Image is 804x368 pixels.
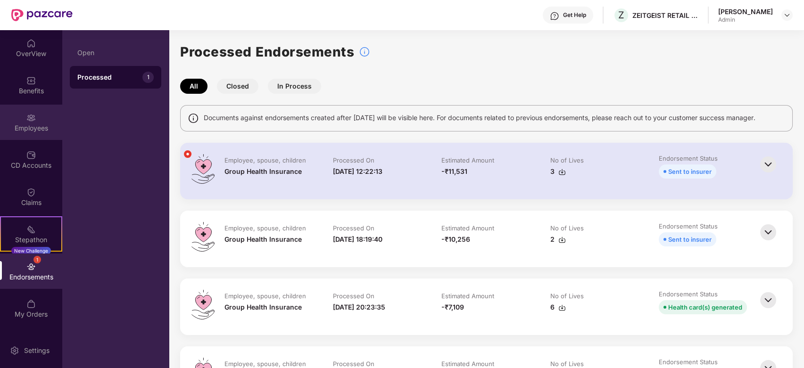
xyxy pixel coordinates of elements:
[558,168,566,176] img: svg+xml;base64,PHN2ZyBpZD0iRG93bmxvYWQtMzJ4MzIiIHhtbG5zPSJodHRwOi8vd3d3LnczLm9yZy8yMDAwL3N2ZyIgd2...
[224,360,306,368] div: Employee, spouse, children
[333,234,382,245] div: [DATE] 18:19:40
[632,11,698,20] div: ZEITGEIST RETAIL PRIVATE LIMITED
[758,222,779,243] img: svg+xml;base64,PHN2ZyBpZD0iQmFjay0zMngzMiIgeG1sbnM9Imh0dHA6Ly93d3cudzMub3JnLzIwMDAvc3ZnIiB3aWR0aD...
[550,302,566,312] div: 6
[441,224,494,232] div: Estimated Amount
[224,224,306,232] div: Employee, spouse, children
[142,72,154,83] div: 1
[668,302,742,312] div: Health card(s) generated
[718,16,773,24] div: Admin
[11,9,73,21] img: New Pazcare Logo
[563,11,586,19] div: Get Help
[659,154,718,163] div: Endorsement Status
[180,79,207,94] button: All
[191,154,215,184] img: svg+xml;base64,PHN2ZyB4bWxucz0iaHR0cDovL3d3dy53My5vcmcvMjAwMC9zdmciIHdpZHRoPSI0OS4zMiIgaGVpZ2h0PS...
[204,113,755,123] span: Documents against endorsements created after [DATE] will be visible here. For documents related t...
[191,290,215,319] img: svg+xml;base64,PHN2ZyB4bWxucz0iaHR0cDovL3d3dy53My5vcmcvMjAwMC9zdmciIHdpZHRoPSI0OS4zMiIgaGVpZ2h0PS...
[1,235,61,245] div: Stepathon
[550,360,584,368] div: No of Lives
[718,7,773,16] div: [PERSON_NAME]
[558,236,566,244] img: svg+xml;base64,PHN2ZyBpZD0iRG93bmxvYWQtMzJ4MzIiIHhtbG5zPSJodHRwOi8vd3d3LnczLm9yZy8yMDAwL3N2ZyIgd2...
[333,166,382,177] div: [DATE] 12:22:13
[26,39,36,48] img: svg+xml;base64,PHN2ZyBpZD0iSG9tZSIgeG1sbnM9Imh0dHA6Ly93d3cudzMub3JnLzIwMDAvc3ZnIiB3aWR0aD0iMjAiIG...
[26,113,36,123] img: svg+xml;base64,PHN2ZyBpZD0iRW1wbG95ZWVzIiB4bWxucz0iaHR0cDovL3d3dy53My5vcmcvMjAwMC9zdmciIHdpZHRoPS...
[359,46,370,57] img: svg+xml;base64,PHN2ZyBpZD0iSW5mb18tXzMyeDMyIiBkYXRhLW5hbWU9IkluZm8gLSAzMngzMiIgeG1sbnM9Imh0dHA6Ly...
[550,234,566,245] div: 2
[224,156,306,164] div: Employee, spouse, children
[441,234,470,245] div: -₹10,256
[180,41,354,62] h1: Processed Endorsements
[184,150,191,158] img: svg+xml;base64,PHN2ZyB4bWxucz0iaHR0cDovL3d3dy53My5vcmcvMjAwMC9zdmciIHdpZHRoPSIxMiIgaGVpZ2h0PSIxMi...
[11,247,51,254] div: New Challenge
[217,79,258,94] button: Closed
[333,360,374,368] div: Processed On
[77,49,154,57] div: Open
[659,358,718,366] div: Endorsement Status
[659,222,718,230] div: Endorsement Status
[441,360,494,368] div: Estimated Amount
[783,11,791,19] img: svg+xml;base64,PHN2ZyBpZD0iRHJvcGRvd24tMzJ4MzIiIHhtbG5zPSJodHRwOi8vd3d3LnczLm9yZy8yMDAwL3N2ZyIgd2...
[758,290,779,311] img: svg+xml;base64,PHN2ZyBpZD0iQmFjay0zMngzMiIgeG1sbnM9Imh0dHA6Ly93d3cudzMub3JnLzIwMDAvc3ZnIiB3aWR0aD...
[550,156,584,164] div: No of Lives
[26,299,36,309] img: svg+xml;base64,PHN2ZyBpZD0iTXlfT3JkZXJzIiBkYXRhLW5hbWU9Ik15IE9yZGVycyIgeG1sbnM9Imh0dHA6Ly93d3cudz...
[10,346,19,355] img: svg+xml;base64,PHN2ZyBpZD0iU2V0dGluZy0yMHgyMCIgeG1sbnM9Imh0dHA6Ly93d3cudzMub3JnLzIwMDAvc3ZnIiB3aW...
[77,73,142,82] div: Processed
[21,346,52,355] div: Settings
[26,188,36,197] img: svg+xml;base64,PHN2ZyBpZD0iQ2xhaW0iIHhtbG5zPSJodHRwOi8vd3d3LnczLm9yZy8yMDAwL3N2ZyIgd2lkdGg9IjIwIi...
[268,79,321,94] button: In Process
[26,76,36,85] img: svg+xml;base64,PHN2ZyBpZD0iQmVuZWZpdHMiIHhtbG5zPSJodHRwOi8vd3d3LnczLm9yZy8yMDAwL3N2ZyIgd2lkdGg9Ij...
[441,292,494,300] div: Estimated Amount
[659,290,718,298] div: Endorsement Status
[224,166,302,177] div: Group Health Insurance
[558,304,566,311] img: svg+xml;base64,PHN2ZyBpZD0iRG93bmxvYWQtMzJ4MzIiIHhtbG5zPSJodHRwOi8vd3d3LnczLm9yZy8yMDAwL3N2ZyIgd2...
[333,302,385,312] div: [DATE] 20:23:35
[758,154,779,175] img: svg+xml;base64,PHN2ZyBpZD0iQmFjay0zMngzMiIgeG1sbnM9Imh0dHA6Ly93d3cudzMub3JnLzIwMDAvc3ZnIiB3aWR0aD...
[191,222,215,252] img: svg+xml;base64,PHN2ZyB4bWxucz0iaHR0cDovL3d3dy53My5vcmcvMjAwMC9zdmciIHdpZHRoPSI0OS4zMiIgaGVpZ2h0PS...
[441,302,464,312] div: -₹7,109
[441,166,467,177] div: -₹11,531
[224,234,302,245] div: Group Health Insurance
[550,166,566,177] div: 3
[550,224,584,232] div: No of Lives
[224,302,302,312] div: Group Health Insurance
[668,234,712,245] div: Sent to insurer
[550,292,584,300] div: No of Lives
[333,224,374,232] div: Processed On
[188,113,199,124] img: svg+xml;base64,PHN2ZyBpZD0iSW5mbyIgeG1sbnM9Imh0dHA6Ly93d3cudzMub3JnLzIwMDAvc3ZnIiB3aWR0aD0iMTQiIG...
[224,292,306,300] div: Employee, spouse, children
[441,156,494,164] div: Estimated Amount
[26,262,36,271] img: svg+xml;base64,PHN2ZyBpZD0iRW5kb3JzZW1lbnRzIiB4bWxucz0iaHR0cDovL3d3dy53My5vcmcvMjAwMC9zdmciIHdpZH...
[550,11,559,21] img: svg+xml;base64,PHN2ZyBpZD0iSGVscC0zMngzMiIgeG1sbnM9Imh0dHA6Ly93d3cudzMub3JnLzIwMDAvc3ZnIiB3aWR0aD...
[333,292,374,300] div: Processed On
[33,256,41,263] div: 1
[618,9,624,21] span: Z
[668,166,712,177] div: Sent to insurer
[26,225,36,234] img: svg+xml;base64,PHN2ZyB4bWxucz0iaHR0cDovL3d3dy53My5vcmcvMjAwMC9zdmciIHdpZHRoPSIyMSIgaGVpZ2h0PSIyMC...
[26,150,36,160] img: svg+xml;base64,PHN2ZyBpZD0iQ0RfQWNjb3VudHMiIGRhdGEtbmFtZT0iQ0QgQWNjb3VudHMiIHhtbG5zPSJodHRwOi8vd3...
[333,156,374,164] div: Processed On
